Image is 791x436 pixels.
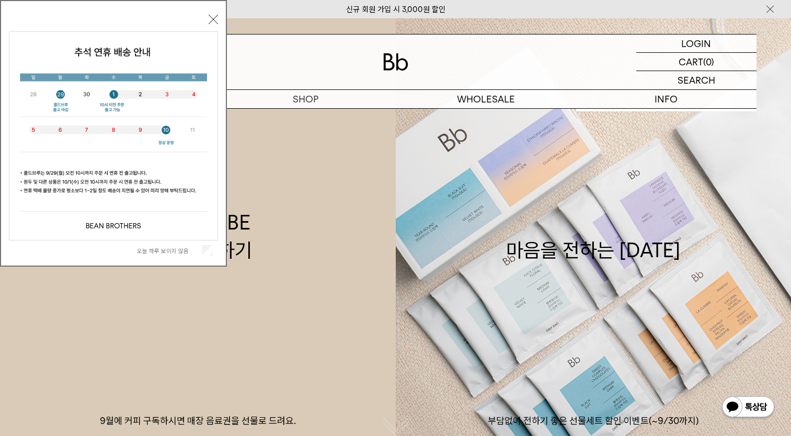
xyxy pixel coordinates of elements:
img: 5e4d662c6b1424087153c0055ceb1a13_140731.jpg [9,32,217,240]
img: 로고 [383,53,408,71]
a: 신규 회원 가입 시 3,000원 할인 [346,5,445,14]
font: 9월에 커피 구독하시면 매장 음료권을 선물로 드려요. [100,415,296,426]
p: LOGIN [681,35,711,52]
a: SHOP [215,90,396,108]
p: WHOLESALE [396,90,576,108]
p: SEARCH [678,71,715,89]
p: CART [679,53,703,71]
font: 마음을 전하는 [DATE] [506,238,681,262]
a: LOGIN [636,35,756,53]
p: (0) [703,53,714,71]
a: 브랜드 [576,109,756,127]
a: CART (0) [636,53,756,71]
label: 오늘 하루 보이지 않음 [137,247,200,255]
button: 닫기 [209,15,218,24]
p: INFO [576,90,756,108]
img: 카카오톡 채널 1:1 채팅 버튼 [721,395,775,420]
